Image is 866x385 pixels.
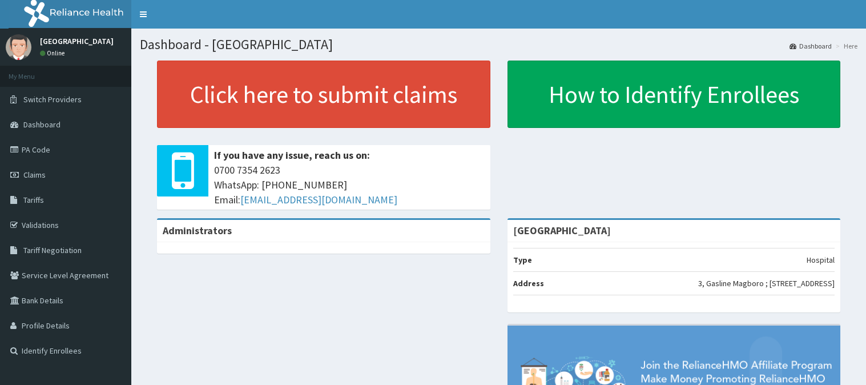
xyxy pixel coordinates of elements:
a: Click here to submit claims [157,61,490,128]
b: If you have any issue, reach us on: [214,149,370,162]
li: Here [833,41,857,51]
p: Hospital [807,254,835,266]
strong: [GEOGRAPHIC_DATA] [513,224,611,237]
a: Online [40,49,67,57]
b: Type [513,255,532,265]
span: 0700 7354 2623 WhatsApp: [PHONE_NUMBER] Email: [214,163,485,207]
span: Dashboard [23,119,61,130]
b: Administrators [163,224,232,237]
img: User Image [6,34,31,60]
span: Switch Providers [23,94,82,105]
p: [GEOGRAPHIC_DATA] [40,37,114,45]
a: How to Identify Enrollees [507,61,841,128]
a: [EMAIL_ADDRESS][DOMAIN_NAME] [240,193,397,206]
a: Dashboard [790,41,832,51]
span: Tariffs [23,195,44,205]
b: Address [513,278,544,288]
h1: Dashboard - [GEOGRAPHIC_DATA] [140,37,857,52]
span: Claims [23,170,46,180]
span: Tariff Negotiation [23,245,82,255]
p: 3, Gasline Magboro ; [STREET_ADDRESS] [698,278,835,289]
